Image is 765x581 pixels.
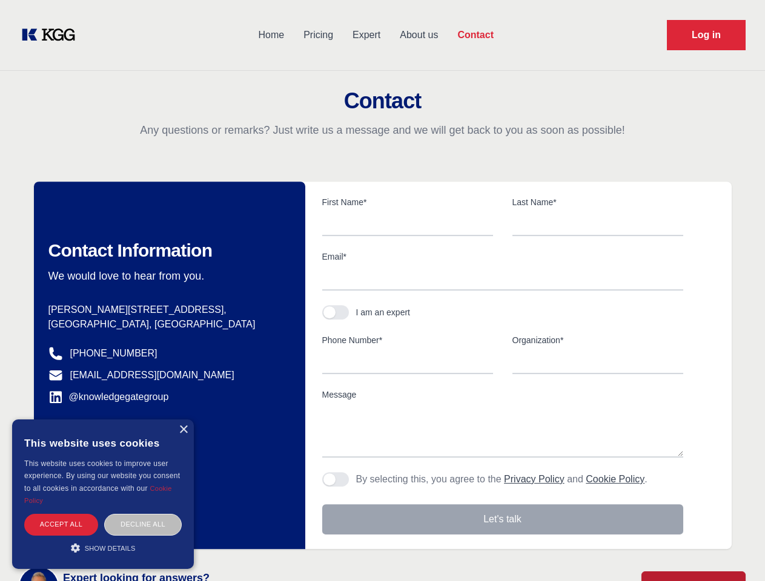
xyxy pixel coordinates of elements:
[322,334,493,346] label: Phone Number*
[586,474,644,484] a: Cookie Policy
[24,514,98,535] div: Accept all
[248,19,294,51] a: Home
[390,19,448,51] a: About us
[24,459,180,493] span: This website uses cookies to improve user experience. By using our website you consent to all coo...
[24,485,172,504] a: Cookie Policy
[48,390,169,404] a: @knowledgegategroup
[19,25,85,45] a: KOL Knowledge Platform: Talk to Key External Experts (KEE)
[104,514,182,535] div: Decline all
[322,504,683,534] button: Let's talk
[356,306,411,318] div: I am an expert
[504,474,565,484] a: Privacy Policy
[48,269,286,283] p: We would love to hear from you.
[512,334,683,346] label: Organization*
[343,19,390,51] a: Expert
[48,240,286,261] h2: Contact Information
[24,542,182,554] div: Show details
[667,20,746,50] a: Request Demo
[322,389,683,401] label: Message
[70,346,157,361] a: [PHONE_NUMBER]
[179,425,188,435] div: Close
[85,545,136,552] span: Show details
[356,472,647,487] p: By selecting this, you agree to the and .
[15,123,750,137] p: Any questions or remarks? Just write us a message and we will get back to you as soon as possible!
[704,523,765,581] iframe: Chat Widget
[448,19,503,51] a: Contact
[48,317,286,332] p: [GEOGRAPHIC_DATA], [GEOGRAPHIC_DATA]
[70,368,234,382] a: [EMAIL_ADDRESS][DOMAIN_NAME]
[294,19,343,51] a: Pricing
[48,303,286,317] p: [PERSON_NAME][STREET_ADDRESS],
[15,89,750,113] h2: Contact
[322,251,683,263] label: Email*
[24,428,182,458] div: This website uses cookies
[322,196,493,208] label: First Name*
[512,196,683,208] label: Last Name*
